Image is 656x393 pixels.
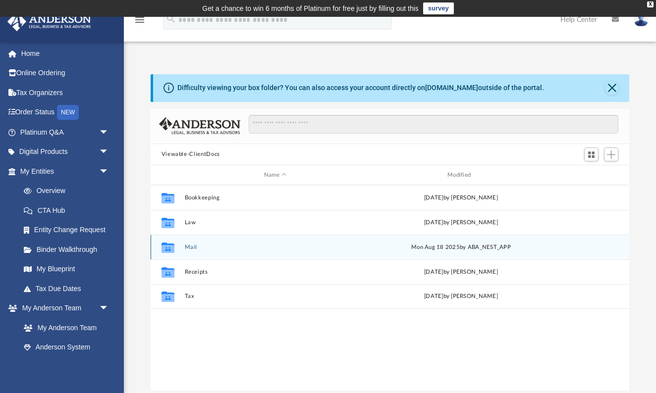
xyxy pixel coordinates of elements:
[7,298,119,318] a: My Anderson Teamarrow_drop_down
[7,122,124,142] a: Platinum Q&Aarrow_drop_down
[184,219,366,226] button: Law
[556,171,625,180] div: id
[604,147,619,161] button: Add
[7,142,124,162] a: Digital Productsarrow_drop_down
[184,294,366,300] button: Tax
[605,81,619,95] button: Close
[134,14,146,26] i: menu
[99,142,119,162] span: arrow_drop_down
[14,220,124,240] a: Entity Change Request
[177,83,544,93] div: Difficulty viewing your box folder? You can also access your account directly on outside of the p...
[423,2,454,14] a: survey
[99,161,119,182] span: arrow_drop_down
[370,194,551,202] div: [DATE] by [PERSON_NAME]
[165,13,176,24] i: search
[14,240,124,259] a: Binder Walkthrough
[7,83,124,102] a: Tax Organizers
[99,122,119,143] span: arrow_drop_down
[184,244,366,250] button: Mail
[14,181,124,201] a: Overview
[155,171,179,180] div: id
[647,1,654,7] div: close
[634,12,649,27] img: User Pic
[249,115,618,134] input: Search files and folders
[370,243,551,252] div: Mon Aug 18 2025 by ABA_NEST_APP
[14,357,119,377] a: Client Referrals
[99,298,119,319] span: arrow_drop_down
[14,338,119,357] a: Anderson System
[370,218,551,227] div: [DATE] by [PERSON_NAME]
[425,84,478,92] a: [DOMAIN_NAME]
[162,150,220,159] button: Viewable-ClientDocs
[14,200,124,220] a: CTA Hub
[202,2,419,14] div: Get a chance to win 6 months of Platinum for free just by filling out this
[184,171,366,180] div: Name
[14,279,124,298] a: Tax Due Dates
[14,318,114,338] a: My Anderson Team
[584,147,599,161] button: Switch to Grid View
[4,12,94,31] img: Anderson Advisors Platinum Portal
[7,102,124,123] a: Order StatusNEW
[370,293,551,301] div: [DATE] by [PERSON_NAME]
[7,63,124,83] a: Online Ordering
[370,171,552,180] div: Modified
[134,19,146,26] a: menu
[7,161,124,181] a: My Entitiesarrow_drop_down
[184,269,366,275] button: Receipts
[14,259,119,279] a: My Blueprint
[57,105,79,120] div: NEW
[7,44,124,63] a: Home
[184,195,366,201] button: Bookkeeping
[151,185,630,391] div: grid
[370,268,551,277] div: [DATE] by [PERSON_NAME]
